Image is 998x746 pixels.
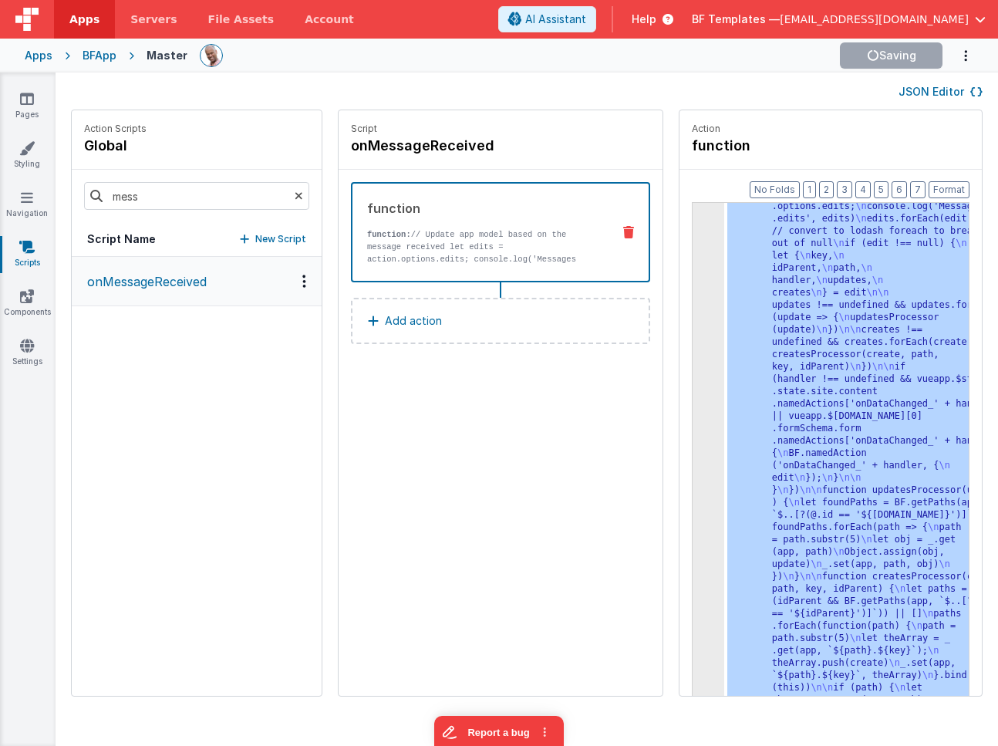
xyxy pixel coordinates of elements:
[87,231,156,247] h5: Script Name
[899,84,983,100] button: JSON Editor
[632,12,656,27] span: Help
[692,12,986,27] button: BF Templates — [EMAIL_ADDRESS][DOMAIN_NAME]
[692,135,923,157] h4: function
[78,272,207,291] p: onMessageReceived
[910,181,926,198] button: 7
[83,48,116,63] div: BFApp
[351,123,650,135] p: Script
[929,181,969,198] button: Format
[942,40,973,72] button: Options
[840,42,942,69] button: Saving
[855,181,871,198] button: 4
[692,123,969,135] p: Action
[293,275,315,288] div: Options
[84,182,309,210] input: Search scripts
[780,12,969,27] span: [EMAIL_ADDRESS][DOMAIN_NAME]
[147,48,187,63] div: Master
[693,176,724,731] div: 3
[892,181,907,198] button: 6
[25,48,52,63] div: Apps
[837,181,852,198] button: 3
[803,181,816,198] button: 1
[84,123,147,135] p: Action Scripts
[819,181,834,198] button: 2
[255,231,306,247] p: New Script
[351,298,650,344] button: Add action
[367,230,411,239] strong: function:
[525,12,586,27] span: AI Assistant
[201,45,222,66] img: 11ac31fe5dc3d0eff3fbbbf7b26fa6e1
[208,12,275,27] span: File Assets
[72,257,322,306] button: onMessageReceived
[240,231,306,247] button: New Script
[385,312,442,330] p: Add action
[498,6,596,32] button: AI Assistant
[874,181,888,198] button: 5
[69,12,99,27] span: Apps
[84,135,147,157] h4: global
[351,135,582,157] h4: onMessageReceived
[692,12,780,27] span: BF Templates —
[367,228,599,315] p: // Update app model based on the message received let edits = action.options.edits; console.log('...
[367,199,599,218] div: function
[750,181,800,198] button: No Folds
[130,12,177,27] span: Servers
